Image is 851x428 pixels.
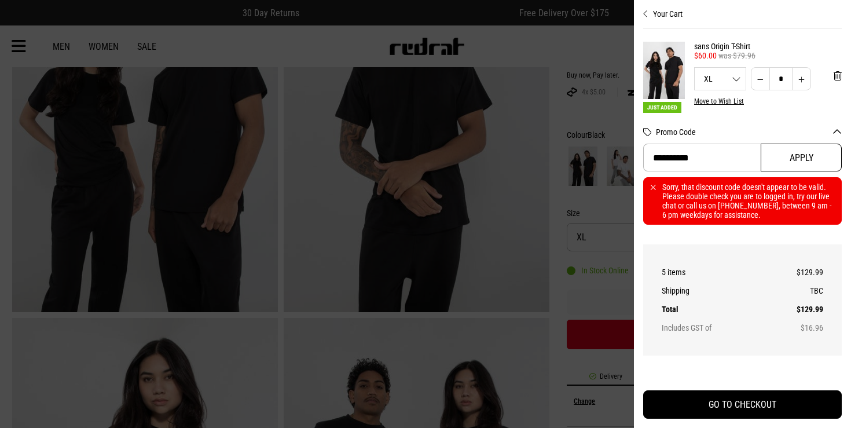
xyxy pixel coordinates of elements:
[761,144,842,171] button: Apply
[718,51,755,60] span: was $79.96
[643,102,681,113] span: Just Added
[662,319,767,337] th: Includes GST of
[643,370,842,381] iframe: Customer reviews powered by Trustpilot
[662,281,767,300] th: Shipping
[694,42,842,51] a: sans Origin T-Shirt
[824,61,851,90] button: 'Remove from cart
[767,300,823,319] td: $129.99
[694,51,717,60] span: $60.00
[767,319,823,337] td: $16.96
[9,5,44,39] button: Open LiveChat chat widget
[751,67,770,90] button: Decrease quantity
[792,67,811,90] button: Increase quantity
[662,300,767,319] th: Total
[656,127,842,137] button: Promo Code
[767,263,823,281] td: $129.99
[694,97,744,105] button: Move to Wish List
[643,144,761,171] input: Promo Code
[643,390,842,419] button: GO TO CHECKOUT
[643,177,842,225] div: Sorry, that discount code doesn't appear to be valid. Please double check you are to logged in, t...
[769,67,793,90] input: Quantity
[643,42,685,99] img: sans Origin T-Shirt
[662,263,767,281] th: 5 items
[767,281,823,300] td: TBC
[695,75,746,83] span: XL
